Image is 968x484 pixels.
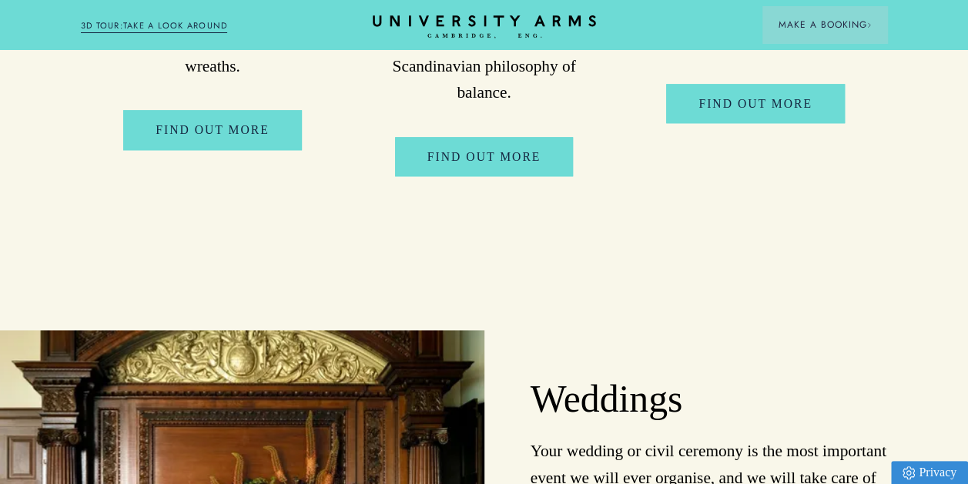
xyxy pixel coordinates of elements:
[531,376,888,423] h2: Weddings
[866,22,872,28] img: Arrow icon
[762,6,887,43] button: Make a BookingArrow icon
[891,461,968,484] a: Privacy
[373,15,596,39] a: Home
[395,137,574,176] a: FIND OUT MORE
[123,110,302,149] a: FIND OUT MORE
[903,466,915,479] img: Privacy
[666,84,845,123] a: FIND OUT MORE
[81,19,228,33] a: 3D TOUR:TAKE A LOOK AROUND
[778,18,872,32] span: Make a Booking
